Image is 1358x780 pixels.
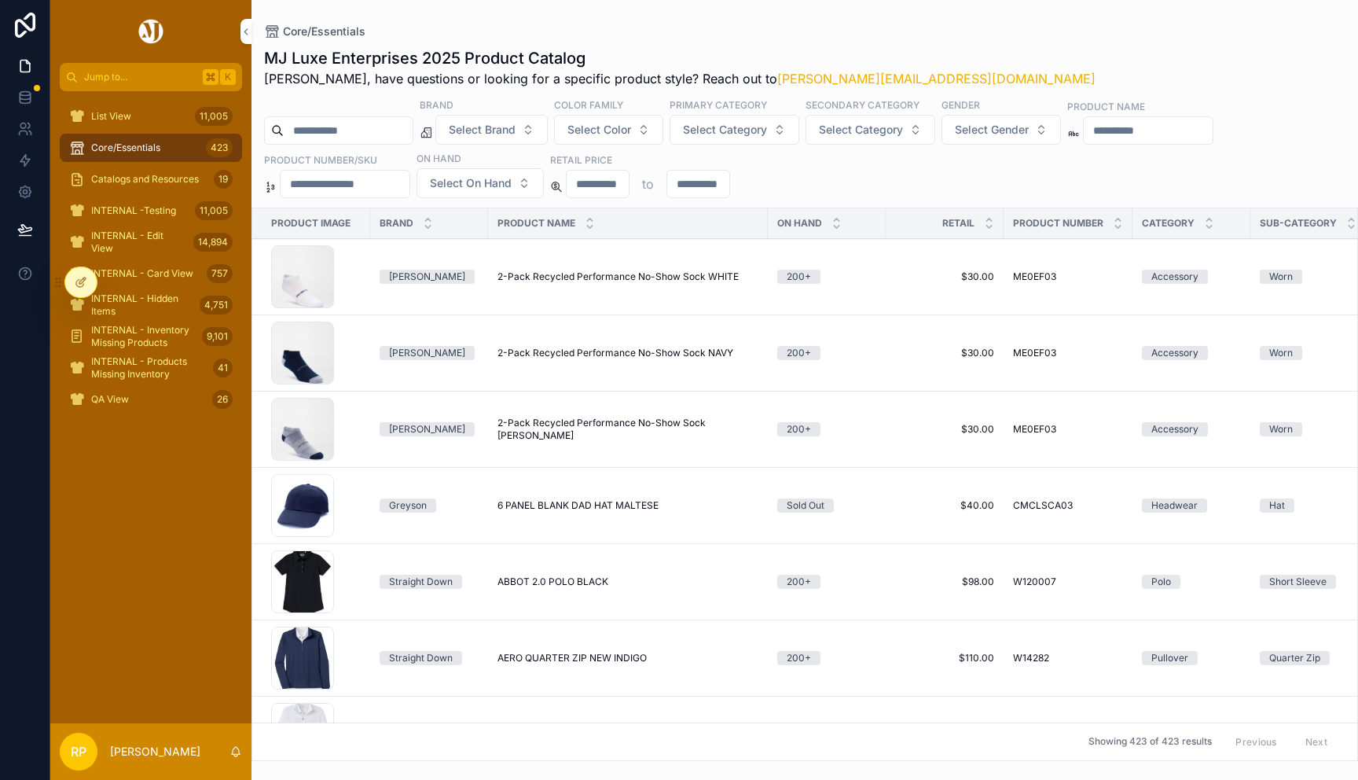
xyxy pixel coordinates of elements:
[91,230,187,255] span: INTERNAL - Edit View
[202,327,233,346] div: 9,101
[1269,651,1320,665] div: Quarter Zip
[1151,499,1198,513] div: Headwear
[264,153,377,167] label: Product Number/SKU
[1151,575,1171,589] div: Polo
[110,744,200,760] p: [PERSON_NAME]
[1269,499,1285,513] div: Hat
[942,217,974,230] span: Retail
[389,651,453,665] div: Straight Down
[389,270,465,284] div: [PERSON_NAME]
[895,347,994,359] a: $30.00
[1013,576,1056,588] span: W120007
[497,499,659,512] span: 6 PANEL BLANK DAD HAT MALTESE
[1142,499,1241,513] a: Headwear
[1088,736,1212,749] span: Showing 423 of 423 results
[642,175,654,193] p: to
[777,422,876,436] a: 200+
[435,115,548,145] button: Select Button
[787,651,811,665] div: 200+
[91,173,199,186] span: Catalogs and Resources
[777,217,822,230] span: On Hand
[683,122,767,138] span: Select Category
[60,165,242,193] a: Catalogs and Resources19
[895,270,994,283] a: $30.00
[1013,423,1056,436] span: ME0EF03
[212,390,233,409] div: 26
[195,201,233,220] div: 11,005
[420,97,453,112] label: Brand
[787,575,811,589] div: 200+
[777,651,876,665] a: 200+
[1013,499,1073,512] span: CMCLSCA03
[91,204,176,217] span: INTERNAL -Testing
[1142,346,1241,360] a: Accessory
[1269,346,1293,360] div: Worn
[1013,652,1123,664] a: W14282
[380,346,479,360] a: [PERSON_NAME]
[417,168,544,198] button: Select Button
[1269,422,1293,436] div: Worn
[787,422,811,436] div: 200+
[497,576,758,588] a: ABBOT 2.0 POLO BLACK
[417,151,461,165] label: On Hand
[380,651,479,665] a: Straight Down
[71,742,86,761] span: RP
[1013,270,1056,283] span: ME0EF03
[91,142,160,154] span: Core/Essentials
[787,346,811,360] div: 200+
[1013,499,1123,512] a: CMCLSCA03
[60,291,242,319] a: INTERNAL - Hidden Items4,751
[1142,422,1241,436] a: Accessory
[777,270,876,284] a: 200+
[497,417,758,442] a: 2-Pack Recycled Performance No-Show Sock [PERSON_NAME]
[195,107,233,126] div: 11,005
[497,347,733,359] span: 2-Pack Recycled Performance No-Show Sock NAVY
[1013,347,1123,359] a: ME0EF03
[554,97,623,112] label: Color Family
[497,499,758,512] a: 6 PANEL BLANK DAD HAT MALTESE
[207,264,233,283] div: 757
[1260,217,1337,230] span: Sub-Category
[389,346,465,360] div: [PERSON_NAME]
[497,347,758,359] a: 2-Pack Recycled Performance No-Show Sock NAVY
[1151,422,1198,436] div: Accessory
[1013,347,1056,359] span: ME0EF03
[91,393,129,406] span: QA View
[1013,576,1123,588] a: W120007
[213,359,233,377] div: 41
[567,122,631,138] span: Select Color
[787,270,811,284] div: 200+
[222,71,234,83] span: K
[777,499,876,513] a: Sold Out
[1013,423,1123,436] a: ME0EF03
[895,652,994,664] a: $110.00
[1142,270,1241,284] a: Accessory
[819,122,903,138] span: Select Category
[264,69,1096,88] span: [PERSON_NAME], have questions or looking for a specific product style? Reach out to
[777,575,876,589] a: 200+
[1013,217,1103,230] span: Product Number
[380,499,479,513] a: Greyson
[497,217,575,230] span: Product Name
[50,91,251,434] div: scrollable content
[1151,651,1188,665] div: Pullover
[449,122,516,138] span: Select Brand
[283,24,365,39] span: Core/Essentials
[1269,575,1327,589] div: Short Sleeve
[497,270,758,283] a: 2-Pack Recycled Performance No-Show Sock WHITE
[91,355,207,381] span: INTERNAL - Products Missing Inventory
[60,354,242,382] a: INTERNAL - Products Missing Inventory41
[497,576,608,588] span: ABBOT 2.0 POLO BLACK
[60,63,242,91] button: Jump to...K
[895,499,994,512] span: $40.00
[895,423,994,436] span: $30.00
[60,197,242,225] a: INTERNAL -Testing11,005
[91,267,193,280] span: INTERNAL - Card View
[806,97,919,112] label: Secondary Category
[271,217,351,230] span: Product Image
[193,233,233,252] div: 14,894
[670,115,799,145] button: Select Button
[60,385,242,414] a: QA View26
